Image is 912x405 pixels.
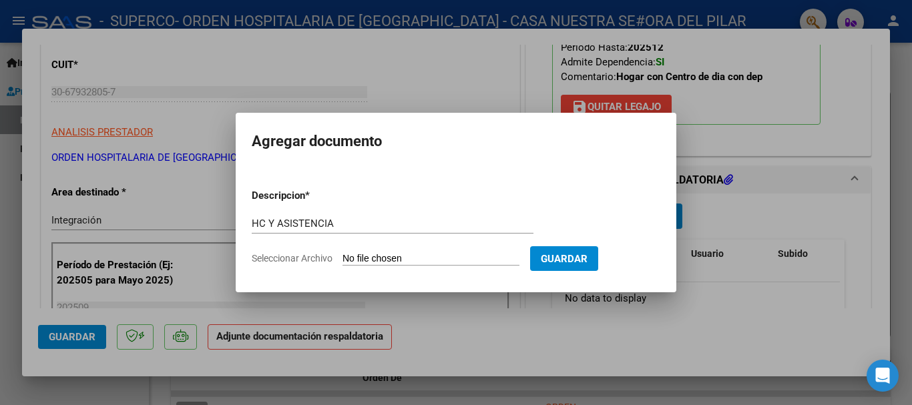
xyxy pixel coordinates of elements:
[541,253,588,265] span: Guardar
[530,246,598,271] button: Guardar
[252,188,375,204] p: Descripcion
[252,129,660,154] h2: Agregar documento
[252,253,332,264] span: Seleccionar Archivo
[867,360,899,392] div: Open Intercom Messenger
